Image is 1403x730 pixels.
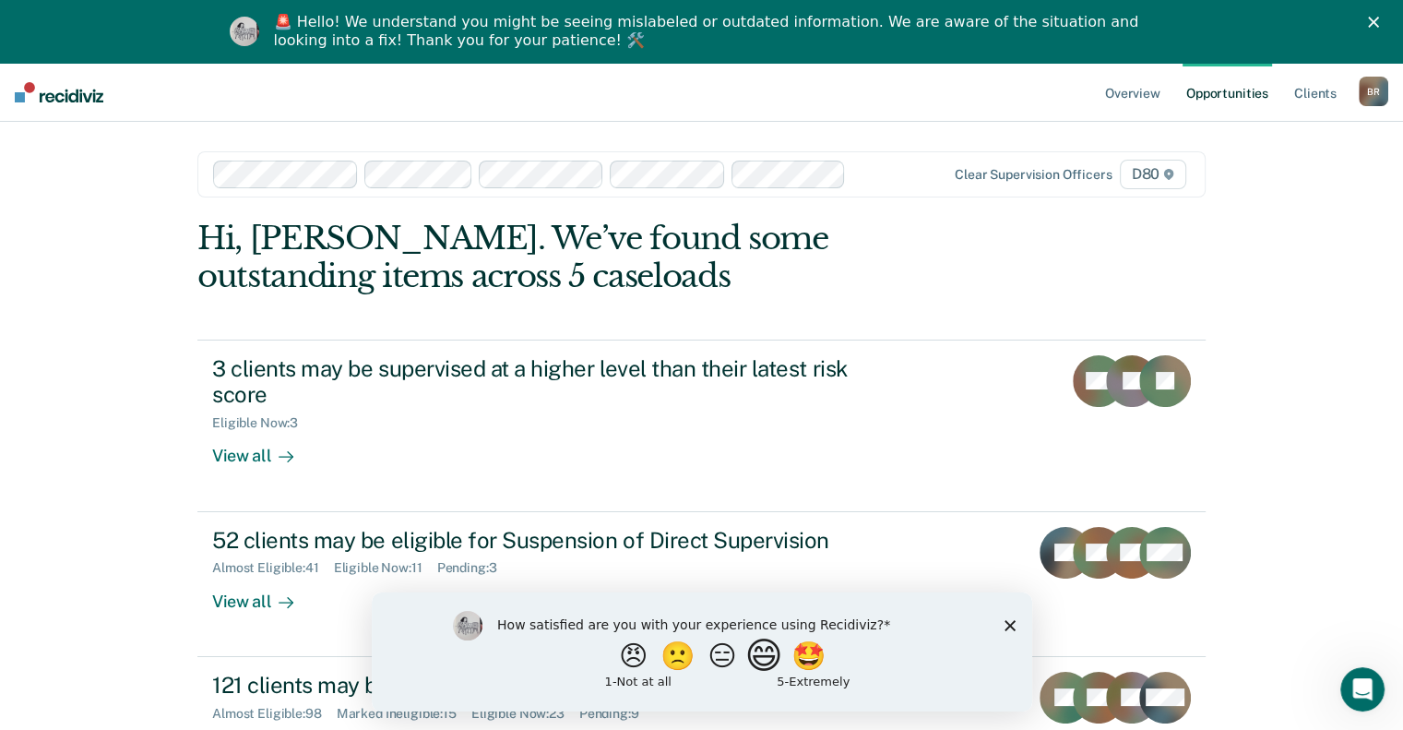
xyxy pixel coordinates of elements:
div: 52 clients may be eligible for Suspension of Direct Supervision [212,527,860,554]
div: View all [212,431,315,467]
iframe: Intercom live chat [1340,667,1385,712]
div: 🚨 Hello! We understand you might be seeing mislabeled or outdated information. We are aware of th... [274,13,1145,50]
a: Opportunities [1183,63,1272,122]
div: Eligible Now : 23 [471,706,579,722]
div: 121 clients may be eligible for Compliant Reporting [212,672,860,699]
div: Eligible Now : 11 [334,560,437,576]
a: 3 clients may be supervised at a higher level than their latest risk scoreEligible Now:3View all [197,340,1206,512]
div: Eligible Now : 3 [212,415,313,431]
div: 3 clients may be supervised at a higher level than their latest risk score [212,355,860,409]
a: Overview [1101,63,1164,122]
div: Pending : 9 [579,706,654,722]
img: Recidiviz [15,82,103,102]
div: Marked Ineligible : 15 [337,706,471,722]
div: Almost Eligible : 98 [212,706,337,722]
iframe: Survey by Kim from Recidiviz [372,592,1032,712]
a: Clients [1290,63,1340,122]
span: D80 [1120,160,1186,189]
a: 52 clients may be eligible for Suspension of Direct SupervisionAlmost Eligible:41Eligible Now:11P... [197,512,1206,657]
div: Clear supervision officers [955,167,1112,183]
div: Pending : 3 [437,560,512,576]
div: B R [1359,77,1388,106]
div: View all [212,576,315,612]
div: Almost Eligible : 41 [212,560,334,576]
img: Profile image for Kim [230,17,259,46]
div: Hi, [PERSON_NAME]. We’ve found some outstanding items across 5 caseloads [197,220,1004,295]
button: BR [1359,77,1388,106]
div: Close [1368,17,1386,28]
